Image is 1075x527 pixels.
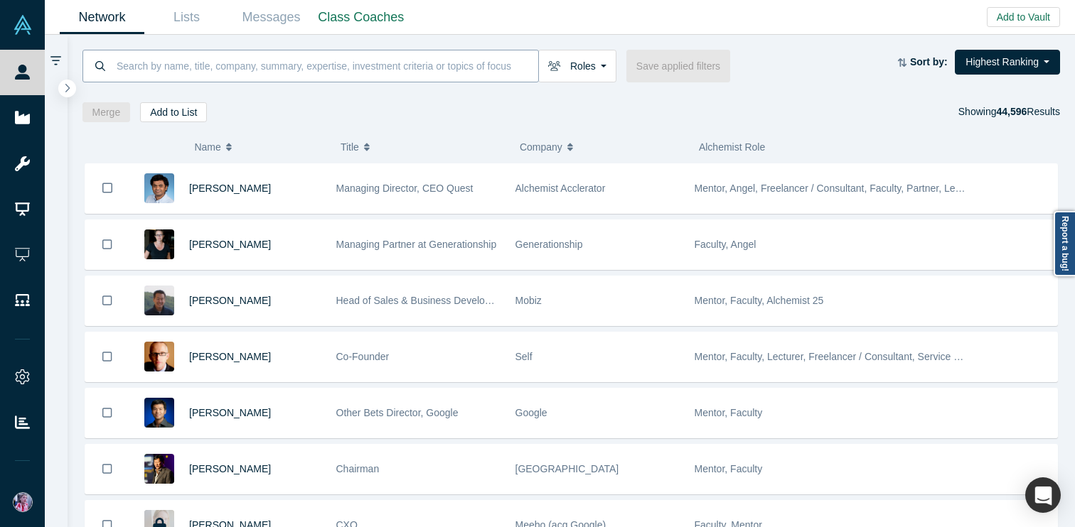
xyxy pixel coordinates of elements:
span: Name [194,132,220,162]
span: [GEOGRAPHIC_DATA] [515,463,619,474]
a: Lists [144,1,229,34]
a: [PERSON_NAME] [189,239,271,250]
a: Network [60,1,144,34]
span: Results [996,106,1060,117]
strong: Sort by: [910,56,948,67]
a: [PERSON_NAME] [189,463,271,474]
span: Managing Director, CEO Quest [336,183,474,194]
img: Gnani Palanikumar's Profile Image [144,173,174,203]
span: Alchemist Role [699,141,765,153]
a: [PERSON_NAME] [189,407,271,418]
a: Messages [229,1,314,34]
button: Save applied filters [626,50,730,82]
a: [PERSON_NAME] [189,295,271,306]
button: Name [194,132,326,162]
a: [PERSON_NAME] [189,351,271,362]
button: Add to List [140,102,207,122]
span: Co-Founder [336,351,390,362]
div: Showing [958,102,1060,122]
span: Other Bets Director, Google [336,407,459,418]
button: Roles [538,50,616,82]
button: Title [341,132,505,162]
span: Faculty, Angel [695,239,756,250]
button: Bookmark [85,220,129,269]
img: Steven Kan's Profile Image [144,398,174,428]
button: Bookmark [85,163,129,213]
img: Michael Chang's Profile Image [144,286,174,315]
span: Mentor, Faculty, Alchemist 25 [695,295,824,306]
a: [PERSON_NAME] [189,183,271,194]
img: Alex Miguel's Account [13,492,33,512]
span: Head of Sales & Business Development (interim) [336,295,552,306]
button: Bookmark [85,332,129,381]
input: Search by name, title, company, summary, expertise, investment criteria or topics of focus [115,49,538,82]
img: Timothy Chou's Profile Image [144,454,174,484]
span: Title [341,132,359,162]
span: Chairman [336,463,380,474]
button: Bookmark [85,445,129,494]
button: Company [520,132,684,162]
span: Self [515,351,533,362]
button: Merge [82,102,131,122]
strong: 44,596 [996,106,1027,117]
img: Robert Winder's Profile Image [144,342,174,371]
button: Add to Vault [987,7,1060,27]
a: Class Coaches [314,1,409,34]
button: Bookmark [85,389,129,438]
span: Company [520,132,562,162]
span: Generationship [515,239,583,250]
span: Google [515,407,547,418]
button: Bookmark [85,276,129,325]
img: Rachel Chalmers's Profile Image [144,229,174,259]
span: Managing Partner at Generationship [336,239,497,250]
a: Report a bug! [1054,211,1075,276]
img: Alchemist Vault Logo [13,15,33,35]
span: Alchemist Acclerator [515,183,606,194]
span: Mentor, Faculty [695,463,763,474]
span: Mentor, Faculty [695,407,763,418]
span: Mentor, Angel, Freelancer / Consultant, Faculty, Partner, Lecturer, VC [695,183,1000,194]
span: Mobiz [515,295,542,306]
button: Highest Ranking [955,50,1060,75]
